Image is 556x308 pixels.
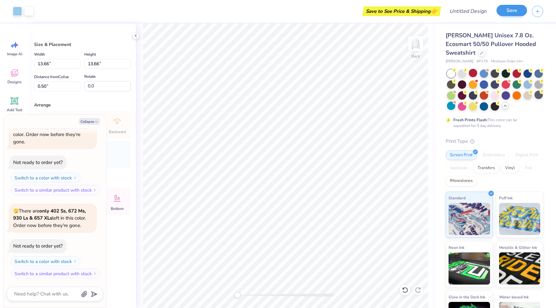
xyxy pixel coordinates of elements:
[7,79,22,85] span: Designs
[364,6,440,16] div: Save to See Price & Shipping
[446,176,477,186] div: Rhinestones
[234,292,241,298] div: Accessibility label
[499,203,541,235] img: Puff Ink
[444,5,492,18] input: Untitled Design
[13,208,86,229] span: There are left in this color. Order now before they're gone.
[7,51,22,57] span: Image AI
[431,7,438,15] span: 👉
[11,268,100,279] button: Switch to a similar product with stock
[93,272,97,276] img: Switch to a similar product with stock
[446,163,471,173] div: Applique
[13,208,19,214] span: 🫣
[449,252,490,285] img: Neon Ink
[446,150,477,160] div: Screen Print
[11,173,80,183] button: Switch to a color with stock
[453,117,533,129] div: This color can be expedited for 5 day delivery.
[473,163,499,173] div: Transfers
[79,118,100,125] button: Collapse
[511,150,542,160] div: Digital Print
[499,252,541,285] img: Metallic & Glitter Ink
[11,185,100,195] button: Switch to a similar product with stock
[111,206,124,211] span: Bottom
[449,203,490,235] img: Standard
[501,163,519,173] div: Vinyl
[93,188,97,192] img: Switch to a similar product with stock
[11,256,80,267] button: Switch to a color with stock
[521,163,536,173] div: Foil
[477,59,488,64] span: # P170
[73,176,77,180] img: Switch to a color with stock
[446,32,536,57] span: [PERSON_NAME] Unisex 7.8 Oz. Ecosmart 50/50 Pullover Hooded Sweatshirt
[496,5,527,16] button: Save
[84,73,96,80] label: Rotate
[453,117,487,122] strong: Fresh Prints Flash:
[13,208,86,222] strong: only 402 Ss, 672 Ms, 930 Ls & 657 XLs
[39,124,66,131] strong: only 994 Ss
[446,138,543,145] div: Print Type
[479,150,509,160] div: Embroidery
[13,124,87,145] span: There are left in this color. Order now before they're gone.
[34,102,131,108] div: Arrange
[449,244,464,251] span: Neon Ink
[409,37,422,50] img: Back
[34,41,131,48] div: Size & Placement
[449,294,485,300] span: Glow in the Dark Ink
[84,50,96,58] label: Height
[491,59,523,64] span: Minimum Order: 24 +
[13,159,63,166] div: Not ready to order yet?
[449,195,466,201] span: Standard
[34,73,69,81] label: Distance from Collar
[446,59,473,64] span: [PERSON_NAME]
[13,243,63,249] div: Not ready to order yet?
[13,124,19,131] span: 🫣
[34,50,45,58] label: Width
[412,53,420,59] div: Back
[499,294,529,300] span: Water based Ink
[499,244,537,251] span: Metallic & Glitter Ink
[7,107,22,113] span: Add Text
[73,259,77,263] img: Switch to a color with stock
[499,195,513,201] span: Puff Ink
